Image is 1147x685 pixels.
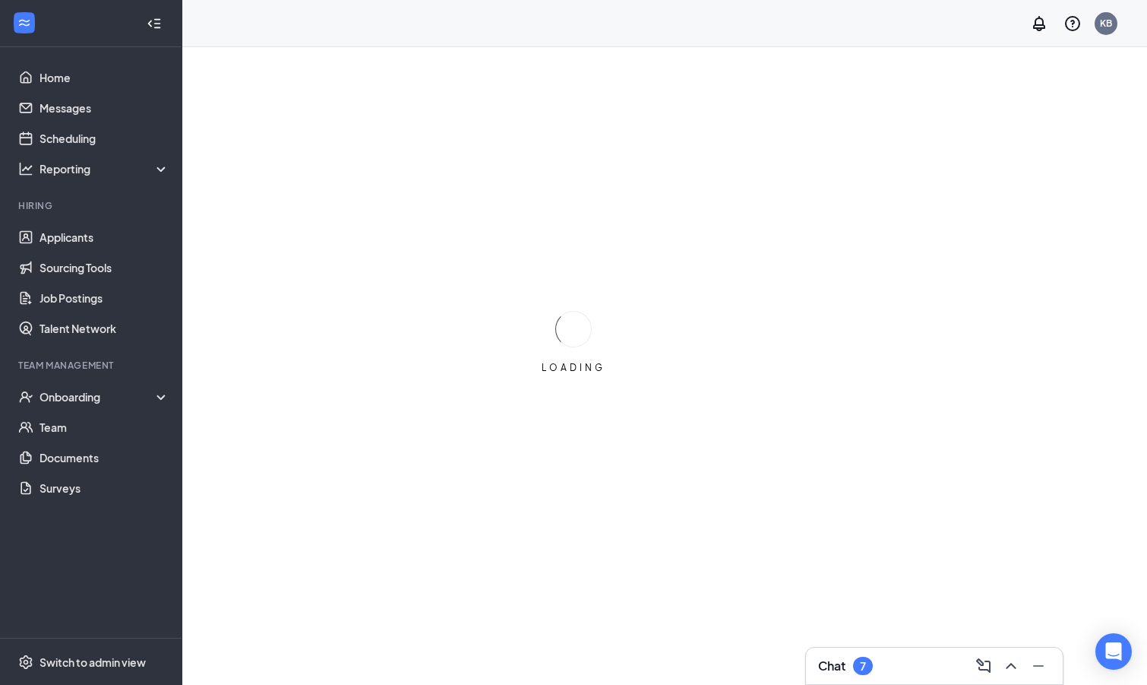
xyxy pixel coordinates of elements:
[39,313,169,344] a: Talent Network
[39,93,169,123] a: Messages
[39,412,169,442] a: Team
[18,161,33,176] svg: Analysis
[39,473,169,503] a: Surveys
[860,660,866,673] div: 7
[39,222,169,252] a: Applicants
[972,654,996,678] button: ComposeMessage
[818,658,845,674] h3: Chat
[1030,14,1048,33] svg: Notifications
[975,657,993,675] svg: ComposeMessage
[999,654,1023,678] button: ChevronUp
[18,199,166,212] div: Hiring
[39,252,169,283] a: Sourcing Tools
[17,15,32,30] svg: WorkstreamLogo
[39,123,169,154] a: Scheduling
[1095,633,1132,670] div: Open Intercom Messenger
[18,389,33,404] svg: UserCheck
[39,62,169,93] a: Home
[1063,14,1082,33] svg: QuestionInfo
[39,283,169,313] a: Job Postings
[39,389,156,404] div: Onboarding
[1100,17,1112,30] div: KB
[147,16,162,31] svg: Collapse
[18,655,33,670] svg: Settings
[1002,657,1020,675] svg: ChevronUp
[18,359,166,372] div: Team Management
[1026,654,1051,678] button: Minimize
[39,655,146,670] div: Switch to admin view
[39,442,169,473] a: Documents
[536,361,611,374] div: LOADING
[1029,657,1047,675] svg: Minimize
[39,161,170,176] div: Reporting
